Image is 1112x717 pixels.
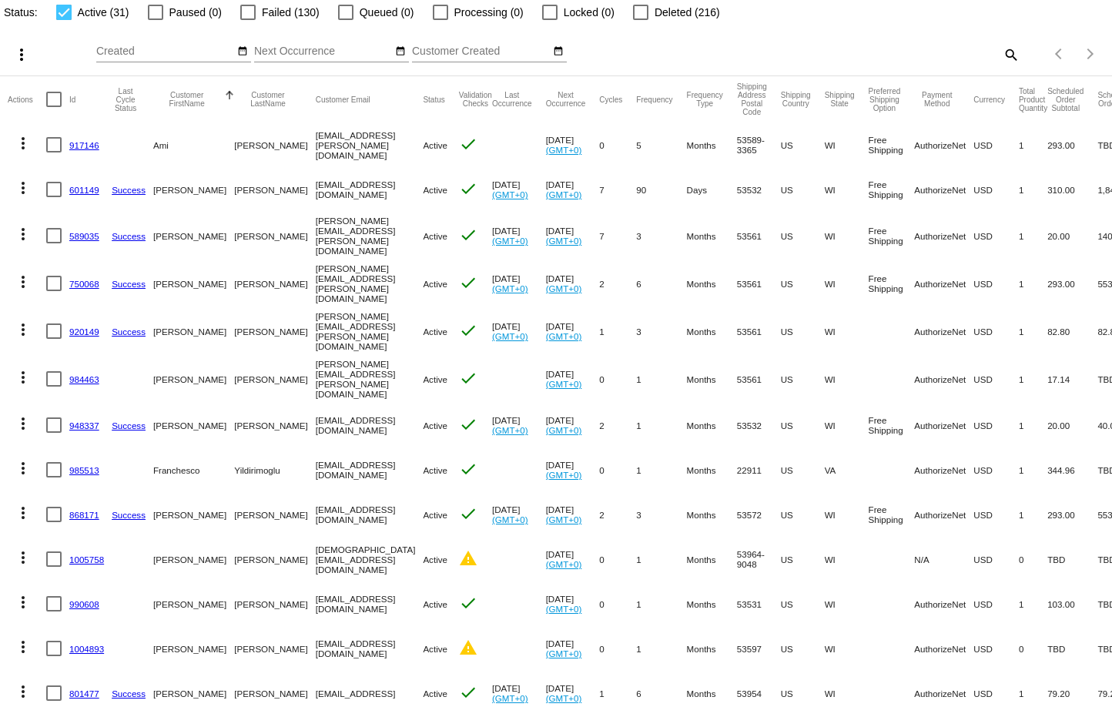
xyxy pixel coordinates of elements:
mat-header-cell: Actions [8,76,46,122]
mat-cell: USD [973,212,1019,260]
mat-cell: US [781,260,825,307]
mat-cell: 1 [1019,492,1047,537]
span: Queued (0) [360,3,414,22]
mat-cell: 1 [636,537,686,581]
mat-cell: 53532 [737,403,781,447]
mat-cell: [PERSON_NAME] [234,537,315,581]
mat-cell: WI [825,260,869,307]
mat-cell: 82.80 [1047,307,1097,355]
mat-cell: [EMAIL_ADDRESS][DOMAIN_NAME] [316,626,424,671]
mat-icon: more_vert [14,682,32,701]
mat-cell: [DATE] [546,447,600,492]
mat-cell: USD [973,355,1019,403]
a: (GMT+0) [546,145,582,155]
mat-cell: US [781,447,825,492]
mat-cell: WI [825,212,869,260]
a: (GMT+0) [546,425,582,435]
mat-cell: 20.00 [1047,212,1097,260]
mat-cell: [PERSON_NAME][EMAIL_ADDRESS][PERSON_NAME][DOMAIN_NAME] [316,307,424,355]
mat-cell: [PERSON_NAME][EMAIL_ADDRESS][PERSON_NAME][DOMAIN_NAME] [316,355,424,403]
button: Change sorting for Status [423,95,444,104]
mat-cell: [PERSON_NAME] [234,212,315,260]
mat-cell: AuthorizeNet [914,212,973,260]
mat-cell: WI [825,122,869,167]
mat-cell: [PERSON_NAME] [153,626,234,671]
mat-cell: AuthorizeNet [914,581,973,626]
mat-cell: [PERSON_NAME] [234,492,315,537]
a: Success [112,185,146,195]
mat-cell: [PERSON_NAME] [234,581,315,626]
mat-cell: 0 [599,447,636,492]
span: Status: [4,6,38,18]
a: (GMT+0) [546,514,582,524]
mat-icon: date_range [237,45,248,58]
button: Change sorting for CustomerFirstName [153,91,220,108]
a: (GMT+0) [546,693,582,703]
mat-cell: [DATE] [546,307,600,355]
mat-cell: [PERSON_NAME] [234,122,315,167]
mat-cell: Months [687,626,737,671]
mat-cell: [PERSON_NAME] [153,167,234,212]
span: Active [423,140,447,150]
mat-cell: US [781,671,825,715]
mat-cell: 17.14 [1047,355,1097,403]
mat-cell: [PERSON_NAME][EMAIL_ADDRESS][PERSON_NAME][DOMAIN_NAME] [316,212,424,260]
mat-cell: [DATE] [546,403,600,447]
mat-cell: TBD [1047,537,1097,581]
mat-cell: 53561 [737,212,781,260]
span: Active [423,185,447,195]
mat-cell: [PERSON_NAME] [153,355,234,403]
a: 589035 [69,231,99,241]
mat-header-cell: Total Product Quantity [1019,76,1047,122]
mat-cell: US [781,355,825,403]
mat-cell: [PERSON_NAME] [234,355,315,403]
a: (GMT+0) [546,470,582,480]
span: Paused (0) [169,3,222,22]
mat-cell: Franchesco [153,447,234,492]
mat-cell: 53561 [737,355,781,403]
mat-cell: US [781,581,825,626]
mat-cell: 344.96 [1047,447,1097,492]
mat-cell: US [781,212,825,260]
mat-cell: Days [687,167,737,212]
mat-cell: 1 [1019,167,1047,212]
mat-cell: USD [973,307,1019,355]
mat-header-cell: Validation Checks [459,76,492,122]
mat-cell: Free Shipping [869,167,915,212]
a: 1004893 [69,644,104,654]
mat-cell: 1 [1019,212,1047,260]
a: 985513 [69,465,99,475]
mat-cell: 7 [599,167,636,212]
a: (GMT+0) [546,604,582,614]
mat-cell: WI [825,492,869,537]
mat-icon: search [1001,42,1020,66]
mat-cell: Months [687,447,737,492]
mat-icon: more_vert [14,638,32,656]
mat-cell: US [781,492,825,537]
mat-cell: Months [687,212,737,260]
mat-cell: 53561 [737,307,781,355]
mat-cell: 5 [636,122,686,167]
mat-cell: Months [687,581,737,626]
span: Active (31) [78,3,129,22]
mat-cell: USD [973,581,1019,626]
button: Change sorting for ShippingState [825,91,855,108]
mat-cell: [PERSON_NAME] [234,626,315,671]
button: Previous page [1044,39,1075,69]
mat-cell: AuthorizeNet [914,122,973,167]
a: (GMT+0) [546,189,582,199]
mat-cell: 1 [1019,447,1047,492]
mat-cell: 1 [599,307,636,355]
a: Success [112,510,146,520]
mat-cell: [EMAIL_ADDRESS][PERSON_NAME][DOMAIN_NAME] [316,122,424,167]
mat-cell: WI [825,581,869,626]
mat-cell: [DATE] [492,212,546,260]
mat-cell: WI [825,626,869,671]
button: Change sorting for Frequency [636,95,672,104]
mat-cell: VA [825,447,869,492]
mat-cell: WI [825,537,869,581]
mat-cell: USD [973,122,1019,167]
mat-cell: 7 [599,212,636,260]
button: Next page [1075,39,1106,69]
mat-cell: USD [973,447,1019,492]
